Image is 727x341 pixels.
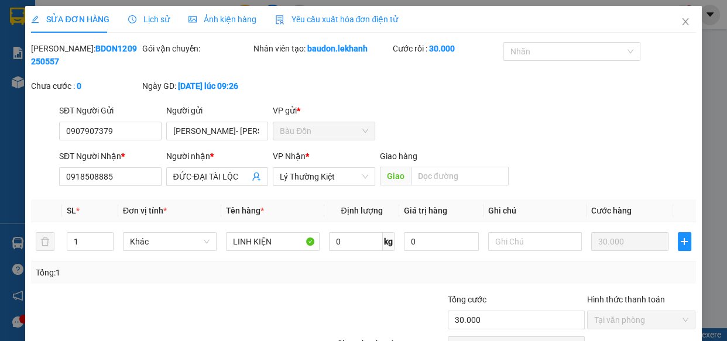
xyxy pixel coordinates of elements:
span: Lịch sử [128,15,170,24]
div: SĐT Người Gửi [59,104,162,117]
span: Giá trị hàng [404,206,447,215]
div: hau [112,24,206,38]
div: Cước rồi : [392,42,501,55]
b: baudon.lekhanh [307,44,368,53]
span: picture [188,15,197,23]
b: [DATE] lúc 09:26 [178,81,238,91]
span: Nhận: [112,11,140,23]
div: [PERSON_NAME]: [31,42,140,68]
label: Hình thức thanh toán [587,295,665,304]
button: plus [678,232,691,251]
div: SĐT Người Nhận [59,150,162,163]
span: user-add [252,172,261,181]
div: Tổng: 1 [36,266,282,279]
input: 0 [591,232,668,251]
div: 0983521345 [112,38,206,54]
span: Yêu cầu xuất hóa đơn điện tử [275,15,399,24]
span: Đơn vị tính [123,206,167,215]
span: Tổng cước [448,295,486,304]
div: Người nhận [166,150,269,163]
span: Cước hàng [591,206,632,215]
span: CC : [110,78,126,91]
span: Định lượng [341,206,382,215]
span: Tại văn phòng [594,311,689,329]
div: VP gửi [273,104,375,117]
input: Ghi Chú [488,232,582,251]
div: 0964303333 [10,52,104,68]
span: VP Nhận [273,151,306,161]
div: Chưa cước : [31,80,140,92]
b: 30.000 [428,44,454,53]
img: icon [275,15,284,25]
div: Lý Thường Kiệt [10,10,104,38]
span: SL [67,206,76,215]
span: kg [383,232,395,251]
span: Khác [130,233,210,250]
span: clock-circle [128,15,136,23]
span: close [681,17,690,26]
button: Close [669,6,702,39]
div: quỳnh [10,38,104,52]
button: delete [36,232,54,251]
span: Ảnh kiện hàng [188,15,256,24]
input: VD: Bàn, Ghế [226,232,320,251]
span: plus [678,237,691,246]
div: VP Bàu Cỏ [112,10,206,24]
span: SỬA ĐƠN HÀNG [31,15,109,24]
span: Lý Thường Kiệt [280,168,368,185]
span: Bàu Đồn [280,122,368,140]
div: 40.000 [110,75,207,92]
div: Nhân viên tạo: [253,42,390,55]
span: edit [31,15,39,23]
div: Người gửi [166,104,269,117]
th: Ghi chú [483,199,587,222]
span: Gửi: [10,11,28,23]
b: 0 [77,81,81,91]
input: Dọc đường [411,167,509,185]
span: Giao [380,167,411,185]
div: Ngày GD: [142,80,251,92]
div: Gói vận chuyển: [142,42,251,55]
span: Giao hàng [380,151,417,161]
span: Tên hàng [226,206,264,215]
